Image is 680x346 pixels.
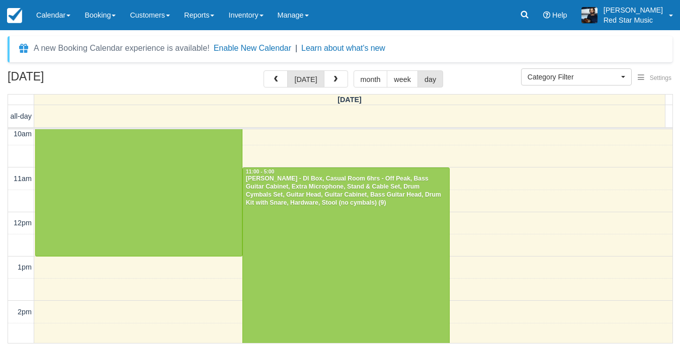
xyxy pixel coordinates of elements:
[604,15,663,25] p: Red Star Music
[18,263,32,271] span: 1pm
[354,70,388,88] button: month
[337,96,362,104] span: [DATE]
[246,169,275,175] span: 11:00 - 5:00
[7,8,22,23] img: checkfront-main-nav-mini-logo.png
[245,175,447,207] div: [PERSON_NAME] - DI Box, Casual Room 6hrs - Off Peak, Bass Guitar Cabinet, Extra Microphone, Stand...
[650,74,671,81] span: Settings
[417,70,443,88] button: day
[387,70,418,88] button: week
[214,43,291,53] button: Enable New Calendar
[301,44,385,52] a: Learn about what's new
[543,12,550,19] i: Help
[632,71,677,85] button: Settings
[552,11,567,19] span: Help
[604,5,663,15] p: [PERSON_NAME]
[287,70,324,88] button: [DATE]
[8,70,135,89] h2: [DATE]
[18,308,32,316] span: 2pm
[14,130,32,138] span: 10am
[11,112,32,120] span: all-day
[14,175,32,183] span: 11am
[528,72,619,82] span: Category Filter
[581,7,598,23] img: A1
[34,42,210,54] div: A new Booking Calendar experience is available!
[295,44,297,52] span: |
[521,68,632,85] button: Category Filter
[14,219,32,227] span: 12pm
